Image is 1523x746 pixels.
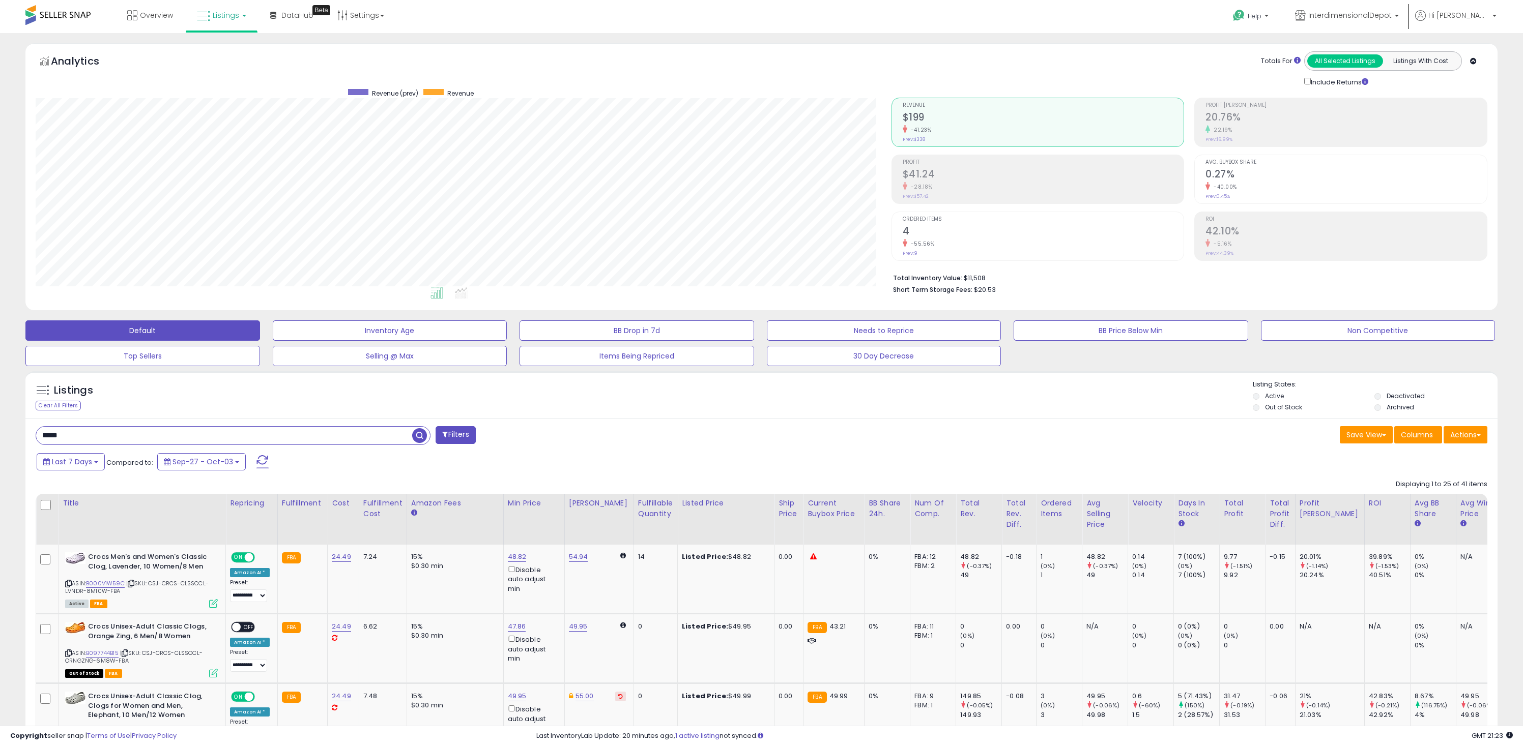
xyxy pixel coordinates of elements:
div: Ordered Items [1041,498,1078,519]
span: Columns [1401,430,1433,440]
span: 2025-10-11 21:23 GMT [1472,731,1513,740]
a: Hi [PERSON_NAME] [1415,10,1497,33]
a: 24.49 [332,691,351,701]
div: Preset: [230,719,270,741]
div: 0 [638,692,670,701]
button: Inventory Age [273,320,507,341]
div: 0.00 [1006,622,1028,631]
div: 0 [1224,622,1265,631]
div: 6.62 [363,622,399,631]
small: (-0.06%) [1467,701,1493,709]
div: 0% [1415,571,1456,580]
span: Hi [PERSON_NAME] [1428,10,1489,20]
div: 4% [1415,710,1456,720]
span: Compared to: [106,458,153,467]
small: (116.75%) [1421,701,1447,709]
small: -41.23% [907,126,932,134]
b: Listed Price: [682,552,728,561]
div: Avg Selling Price [1086,498,1124,530]
button: Save View [1340,426,1393,443]
a: Help [1225,2,1279,33]
small: (0%) [1041,562,1055,570]
span: FBA [90,600,107,608]
small: (-0.37%) [1093,562,1118,570]
button: Top Sellers [25,346,260,366]
div: 9.92 [1224,571,1265,580]
div: 0.00 [779,692,795,701]
div: Num of Comp. [914,498,952,519]
div: Total Profit [1224,498,1261,519]
div: Amazon AI * [230,638,270,647]
div: 0% [869,692,902,701]
small: Prev: 16.99% [1205,136,1232,142]
div: FBA: 11 [914,622,948,631]
div: Repricing [230,498,273,509]
small: Prev: 0.45% [1205,193,1230,199]
button: BB Price Below Min [1014,320,1248,341]
small: (-1.14%) [1306,562,1328,570]
span: Listings [213,10,239,20]
div: ROI [1369,498,1406,509]
div: 1.5 [1132,710,1173,720]
div: 0% [869,622,902,631]
div: N/A [1369,622,1402,631]
div: Disable auto adjust min [508,634,557,663]
div: Ship Price [779,498,799,519]
div: 0% [1415,622,1456,631]
div: 0 [638,622,670,631]
span: Ordered Items [903,217,1184,222]
b: Crocs Unisex-Adult Classic Clog, Clogs for Women and Men, Elephant, 10 Men/12 Women [88,692,212,723]
small: FBA [282,552,301,563]
small: Days In Stock. [1178,519,1184,528]
div: Clear All Filters [36,401,81,410]
div: 49.98 [1086,710,1128,720]
h5: Analytics [51,54,119,71]
button: Non Competitive [1261,320,1496,341]
div: Current Buybox Price [808,498,860,519]
small: -5.16% [1210,240,1231,248]
div: 21.03% [1300,710,1364,720]
small: (-0.19%) [1230,701,1254,709]
div: Fulfillment Cost [363,498,403,519]
div: 0.6 [1132,692,1173,701]
small: (0%) [1041,701,1055,709]
img: 31Ryt4TwUiL._SL40_.jpg [65,622,85,634]
span: All listings currently available for purchase on Amazon [65,600,89,608]
div: Last InventoryLab Update: 20 minutes ago, not synced. [536,731,1513,741]
span: Revenue [903,103,1184,108]
div: 0.00 [779,622,795,631]
strong: Copyright [10,731,47,740]
li: $11,508 [893,271,1480,283]
a: 49.95 [508,691,527,701]
span: FBA [105,669,122,678]
small: (0%) [1178,562,1192,570]
div: 0% [1415,552,1456,561]
label: Archived [1387,403,1414,411]
div: 42.92% [1369,710,1410,720]
small: Prev: 9 [903,250,917,256]
div: Tooltip anchor [312,5,330,15]
span: | SKU: CSJ-CRCS-CLSSCCL-ORNGZNG-6M8W-FBA [65,649,203,664]
div: $0.30 min [411,701,496,710]
div: N/A [1086,622,1120,631]
small: (-0.05%) [967,701,993,709]
div: Disable auto adjust min [508,703,557,733]
div: Displaying 1 to 25 of 41 items [1396,480,1487,489]
div: 0 (0%) [1178,622,1219,631]
button: Default [25,320,260,341]
div: Fulfillment [282,498,323,509]
div: -0.06 [1270,692,1287,701]
div: Disable auto adjust min [508,564,557,593]
b: Total Inventory Value: [893,274,962,282]
h2: $199 [903,111,1184,125]
div: FBA: 9 [914,692,948,701]
span: Profit [903,160,1184,165]
b: Listed Price: [682,621,728,631]
span: OFF [253,553,270,562]
div: 0 [1224,641,1265,650]
span: 49.99 [829,691,848,701]
small: (0%) [1132,562,1146,570]
div: Title [63,498,221,509]
div: 2 (28.57%) [1178,710,1219,720]
button: Filters [436,426,475,444]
